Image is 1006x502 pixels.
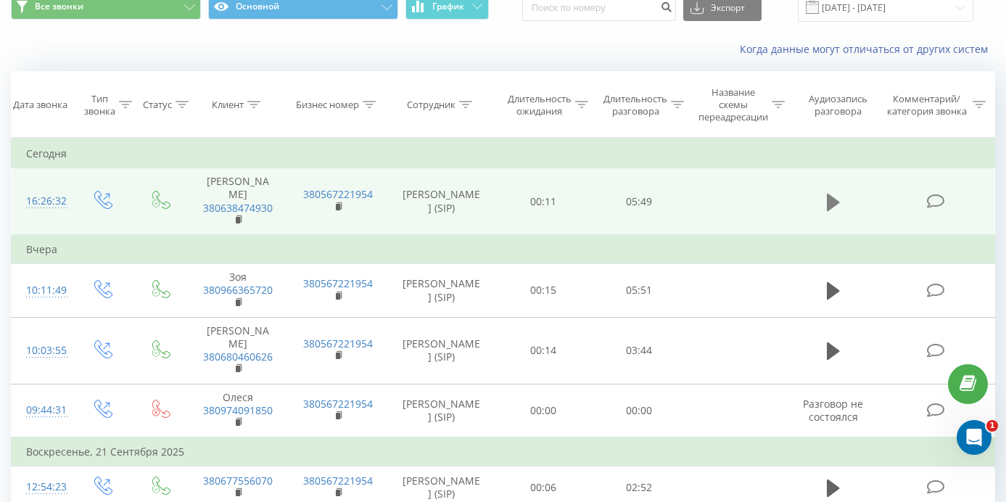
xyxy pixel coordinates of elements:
[591,317,687,384] td: 03:44
[188,264,288,318] td: Зоя
[495,317,591,384] td: 00:14
[508,93,572,118] div: Длительность ожидания
[986,420,998,432] span: 1
[957,420,991,455] iframe: Intercom live chat
[35,1,83,12] span: Все звонки
[143,99,172,111] div: Статус
[495,168,591,235] td: 00:11
[188,317,288,384] td: [PERSON_NAME]
[12,437,995,466] td: Воскресенье, 21 Сентября 2025
[603,93,667,118] div: Длительность разговора
[84,93,115,118] div: Тип звонка
[26,396,58,424] div: 09:44:31
[387,317,495,384] td: [PERSON_NAME] (SIP)
[740,42,995,56] a: Когда данные могут отличаться от других систем
[296,99,359,111] div: Бизнес номер
[698,86,768,123] div: Название схемы переадресации
[203,283,273,297] a: 380966365720
[387,384,495,437] td: [PERSON_NAME] (SIP)
[407,99,455,111] div: Сотрудник
[203,403,273,417] a: 380974091850
[432,1,464,12] span: График
[26,473,58,501] div: 12:54:23
[800,93,875,118] div: Аудиозапись разговора
[12,139,995,168] td: Сегодня
[884,93,969,118] div: Комментарий/категория звонка
[591,264,687,318] td: 05:51
[26,337,58,365] div: 10:03:55
[303,187,373,201] a: 380567221954
[303,397,373,411] a: 380567221954
[495,264,591,318] td: 00:15
[12,235,995,264] td: Вчера
[203,350,273,363] a: 380680460626
[495,384,591,437] td: 00:00
[13,99,67,111] div: Дата звонка
[203,474,273,487] a: 380677556070
[303,337,373,350] a: 380567221954
[212,99,244,111] div: Клиент
[188,168,288,235] td: [PERSON_NAME]
[591,168,687,235] td: 05:49
[26,187,58,215] div: 16:26:32
[26,276,58,305] div: 10:11:49
[387,168,495,235] td: [PERSON_NAME] (SIP)
[591,384,687,437] td: 00:00
[303,474,373,487] a: 380567221954
[188,384,288,437] td: Олеся
[803,397,863,424] span: Разговор не состоялся
[203,201,273,215] a: 380638474930
[387,264,495,318] td: [PERSON_NAME] (SIP)
[303,276,373,290] a: 380567221954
